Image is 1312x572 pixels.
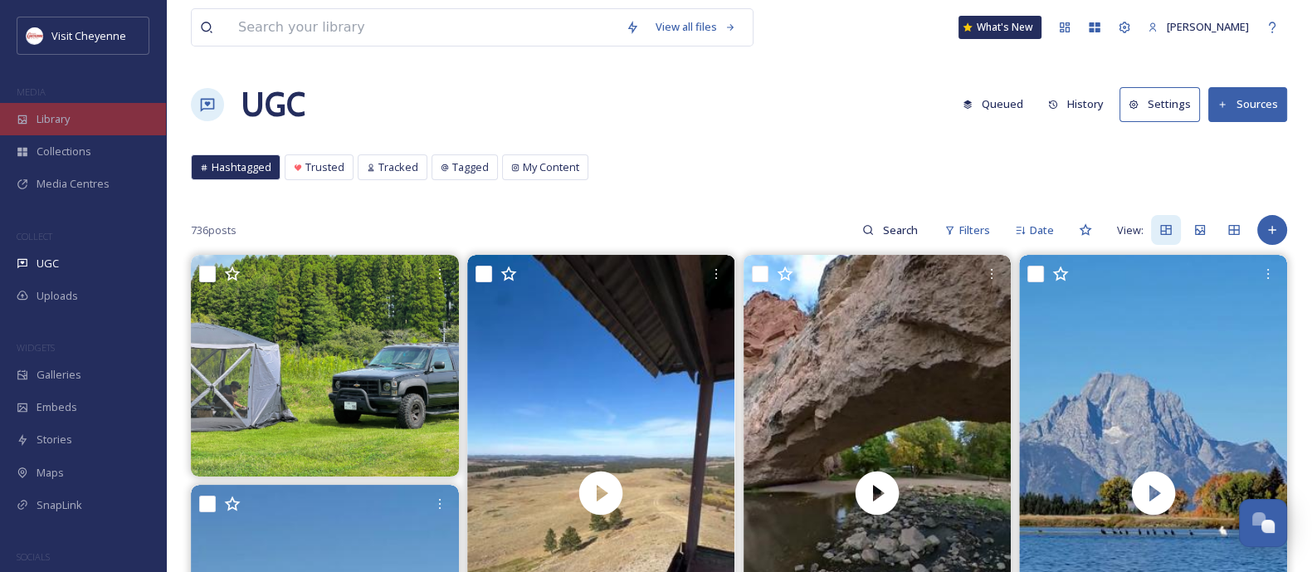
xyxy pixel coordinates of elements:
[37,465,64,481] span: Maps
[958,16,1041,39] a: What's New
[1030,222,1054,238] span: Date
[37,288,78,304] span: Uploads
[37,399,77,415] span: Embeds
[191,255,459,477] img: 勝浦、良いとこだったなぁ！そのに！ #アメ車 #gm #chevy #chevrolet #cheyenne #suburban #tahoe #acdelco #gmc #旧車 #シボレー #...
[241,80,305,130] a: UGC
[37,256,59,271] span: UGC
[452,159,489,175] span: Tagged
[523,159,579,175] span: My Content
[1239,499,1287,547] button: Open Chat
[1167,19,1249,34] span: [PERSON_NAME]
[17,230,52,242] span: COLLECT
[1208,87,1287,121] button: Sources
[27,27,43,44] img: visit_cheyenne_logo.jpeg
[1119,87,1208,121] a: Settings
[51,28,126,43] span: Visit Cheyenne
[230,9,617,46] input: Search your library
[37,176,110,192] span: Media Centres
[1040,88,1112,120] button: History
[959,222,990,238] span: Filters
[954,88,1032,120] button: Queued
[1040,88,1120,120] a: History
[37,144,91,159] span: Collections
[17,86,46,98] span: MEDIA
[212,159,271,175] span: Hashtagged
[378,159,418,175] span: Tracked
[191,222,237,238] span: 736 posts
[37,497,82,513] span: SnapLink
[17,341,55,354] span: WIDGETS
[874,213,928,247] input: Search
[17,550,50,563] span: SOCIALS
[1139,11,1257,43] a: [PERSON_NAME]
[37,367,81,383] span: Galleries
[37,432,72,447] span: Stories
[1119,87,1200,121] button: Settings
[37,111,70,127] span: Library
[305,159,344,175] span: Trusted
[954,88,1040,120] a: Queued
[647,11,744,43] a: View all files
[1117,222,1144,238] span: View:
